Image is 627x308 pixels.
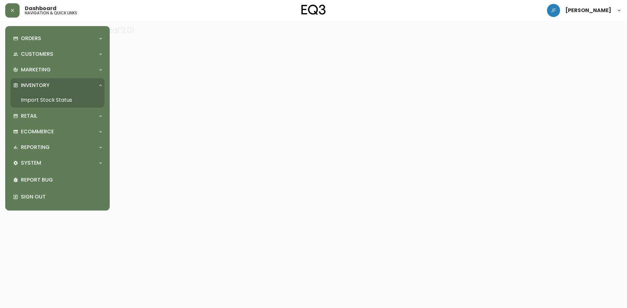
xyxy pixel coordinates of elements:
[25,6,56,11] span: Dashboard
[21,82,50,89] p: Inventory
[10,63,104,77] div: Marketing
[21,128,54,135] p: Ecommerce
[10,171,104,188] div: Report Bug
[565,8,611,13] span: [PERSON_NAME]
[10,125,104,139] div: Ecommerce
[21,51,53,58] p: Customers
[10,78,104,93] div: Inventory
[25,11,77,15] h5: navigation & quick links
[21,144,50,151] p: Reporting
[21,35,41,42] p: Orders
[10,93,104,108] a: Import Stock Status
[10,156,104,170] div: System
[21,176,102,183] p: Report Bug
[21,193,102,200] p: Sign Out
[21,66,51,73] p: Marketing
[21,112,37,120] p: Retail
[10,109,104,123] div: Retail
[21,159,41,167] p: System
[10,31,104,46] div: Orders
[10,47,104,61] div: Customers
[10,140,104,154] div: Reporting
[301,5,326,15] img: logo
[10,188,104,205] div: Sign Out
[547,4,560,17] img: 2ce403413fd753860a9e183c86f326ef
